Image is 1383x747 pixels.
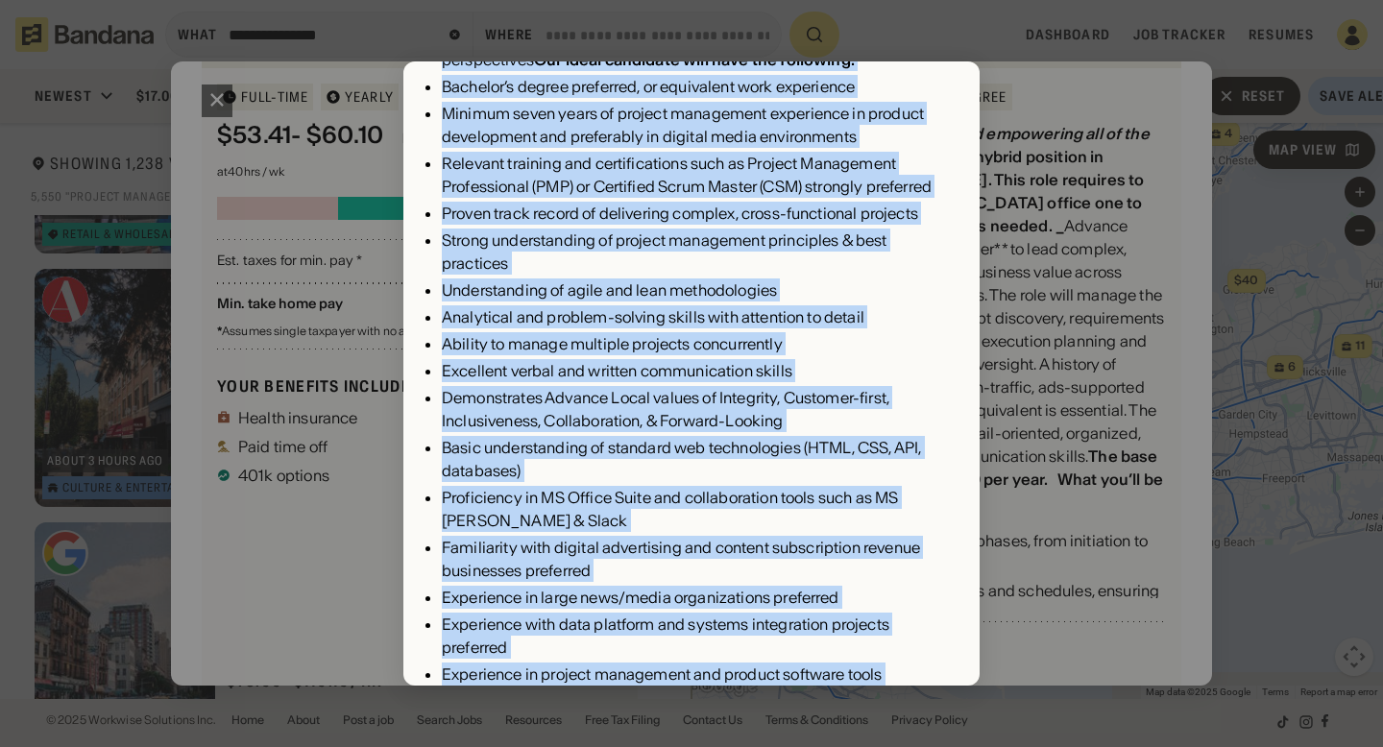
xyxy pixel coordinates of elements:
[442,202,957,225] div: Proven track record of delivering complex, cross-functional projects
[442,102,957,148] div: Minimum seven years of project management experience in product development and preferably in dig...
[442,229,957,275] div: Strong understanding of project management principles & best practices
[442,586,957,609] div: Experience in large news/media organizations preferred
[442,536,957,582] div: Familiarity with digital advertising and content subscription revenue businesses preferred
[442,152,957,198] div: Relevant training and certifications such as Project Management Professional (PMP) or Certified S...
[442,278,957,301] div: Understanding of agile and lean methodologies
[442,305,957,328] div: Analytical and problem-solving skills with attention to detail
[442,359,957,382] div: Excellent verbal and written communication skills
[442,332,957,355] div: Ability to manage multiple projects concurrently
[442,613,957,659] div: Experience with data platform and systems integration projects preferred
[442,436,957,482] div: Basic understanding of standard web technologies (HTML, CSS, API, databases)
[534,50,855,69] div: Our ideal candidate will have the following:
[442,663,957,709] div: Experience in project management and product software tools preferably in [GEOGRAPHIC_DATA] and/o...
[442,75,957,98] div: Bachelor’s degree preferred, or equivalent work experience
[442,486,957,532] div: Proficiency in MS Office Suite and collaboration tools such as MS [PERSON_NAME] & Slack
[442,386,957,432] div: Demonstrates Advance Local values of Integrity, Customer-first, Inclusiveness, Collaboration, & F...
